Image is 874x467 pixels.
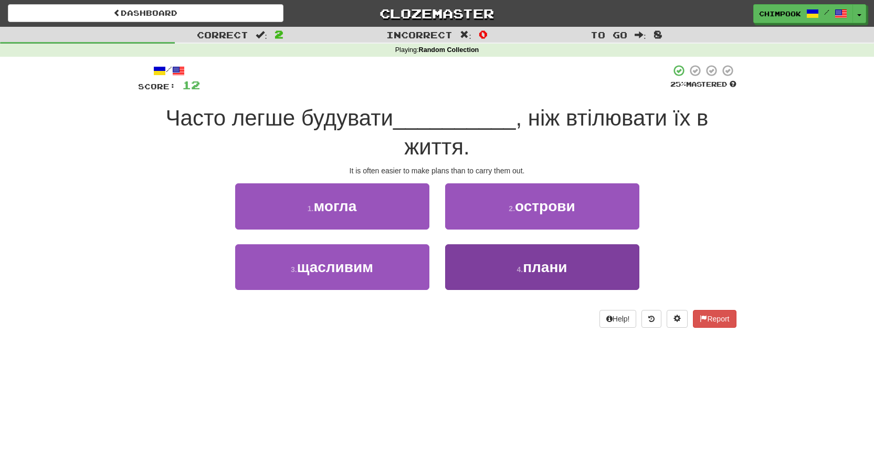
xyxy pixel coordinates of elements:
[297,259,373,275] span: щасливим
[753,4,853,23] a: chimpook /
[308,204,314,213] small: 1 .
[166,106,393,130] span: Часто легше будувати
[445,244,639,290] button: 4.плани
[182,78,200,91] span: 12
[404,106,708,159] span: , ніж втілювати їх в життя.
[515,198,575,214] span: острови
[197,29,248,40] span: Correct
[670,80,686,88] span: 25 %
[275,28,283,40] span: 2
[256,30,267,39] span: :
[299,4,575,23] a: Clozemaster
[291,265,297,274] small: 3 .
[419,46,479,54] strong: Random Collection
[460,30,471,39] span: :
[599,310,637,328] button: Help!
[654,28,662,40] span: 8
[138,82,176,91] span: Score:
[8,4,283,22] a: Dashboard
[591,29,627,40] span: To go
[445,183,639,229] button: 2.острови
[386,29,452,40] span: Incorrect
[138,64,200,77] div: /
[759,9,801,18] span: chimpook
[393,106,516,130] span: __________
[824,8,829,16] span: /
[641,310,661,328] button: Round history (alt+y)
[138,165,736,176] div: It is often easier to make plans than to carry them out.
[479,28,488,40] span: 0
[670,80,736,89] div: Mastered
[693,310,736,328] button: Report
[523,259,567,275] span: плани
[313,198,356,214] span: могла
[509,204,515,213] small: 2 .
[635,30,646,39] span: :
[235,183,429,229] button: 1.могла
[235,244,429,290] button: 3.щасливим
[517,265,523,274] small: 4 .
